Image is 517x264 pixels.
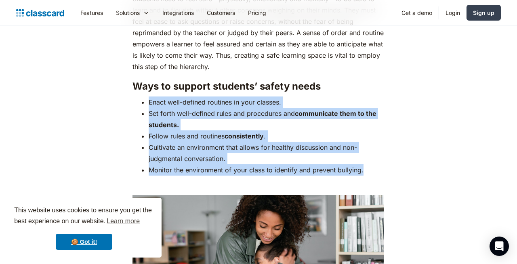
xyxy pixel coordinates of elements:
[149,108,384,130] li: Set forth well-defined rules and procedures and
[467,5,501,21] a: Sign up
[105,215,141,227] a: learn more about cookies
[109,4,156,22] div: Solutions
[490,237,509,256] div: Open Intercom Messenger
[16,7,64,19] a: home
[14,205,154,227] span: This website uses cookies to ensure you get the best experience on our website.
[200,4,242,22] a: Customers
[473,8,494,17] div: Sign up
[56,234,112,250] a: dismiss cookie message
[116,8,140,17] div: Solutions
[395,4,439,22] a: Get a demo
[74,4,109,22] a: Features
[149,130,384,142] li: Follow rules and routines .
[439,4,467,22] a: Login
[149,164,384,176] li: Monitor the environment of your class to identify and prevent bullying.
[132,180,384,191] p: ‍
[6,198,162,258] div: cookieconsent
[149,96,384,108] li: Enact well-defined routines in your classes.
[156,4,200,22] a: Integrations
[132,80,384,92] h3: Ways to support students’ safety needs
[149,142,384,164] li: Cultivate an environment that allows for healthy discussion and non-judgmental conversation.
[242,4,273,22] a: Pricing
[225,132,264,140] strong: consistently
